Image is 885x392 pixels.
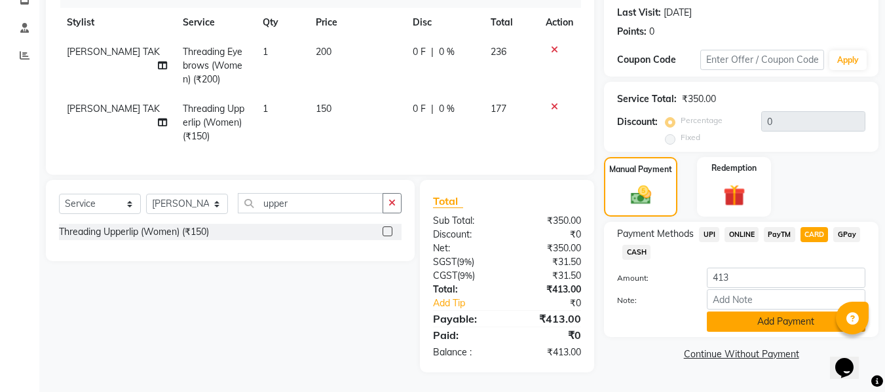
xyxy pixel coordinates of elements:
span: 9% [459,257,472,267]
div: ( ) [423,269,507,283]
span: 0 F [413,45,426,59]
input: Search or Scan [238,193,383,213]
div: ₹31.50 [507,269,591,283]
span: UPI [699,227,719,242]
label: Amount: [607,272,696,284]
span: Total [433,194,463,208]
div: ₹0 [521,296,592,310]
span: [PERSON_NAME] TAK [67,103,160,115]
span: 0 % [439,45,455,59]
div: Balance : [423,346,507,359]
span: 9% [460,270,472,281]
span: Threading Eyebrows (Women) (₹200) [183,46,242,85]
span: 1 [263,46,268,58]
span: CGST [433,270,457,281]
div: ₹31.50 [507,255,591,269]
th: Stylist [59,8,175,37]
span: 200 [316,46,331,58]
span: Payment Methods [617,227,694,241]
div: Paid: [423,327,507,343]
div: ₹0 [507,228,591,241]
div: 0 [649,25,654,39]
div: ₹413.00 [507,311,591,327]
span: CASH [622,245,650,260]
div: Coupon Code [617,53,700,67]
span: PayTM [764,227,795,242]
span: 0 % [439,102,455,116]
img: _cash.svg [624,183,658,207]
div: Net: [423,241,507,255]
span: [PERSON_NAME] TAK [67,46,160,58]
label: Fixed [681,132,700,143]
div: Discount: [617,115,658,129]
div: ₹413.00 [507,346,591,359]
div: Last Visit: [617,6,661,20]
span: ONLINE [725,227,759,242]
label: Redemption [711,162,757,174]
th: Total [483,8,538,37]
span: | [431,45,434,59]
th: Disc [405,8,483,37]
label: Note: [607,294,696,306]
div: ₹350.00 [507,241,591,255]
th: Price [308,8,405,37]
span: CARD [800,227,829,242]
div: ( ) [423,255,507,269]
div: ₹350.00 [507,214,591,228]
button: Add Payment [707,312,865,332]
div: Service Total: [617,92,677,106]
span: 150 [316,103,331,115]
div: Sub Total: [423,214,507,228]
input: Enter Offer / Coupon Code [700,50,824,70]
th: Service [175,8,255,37]
div: ₹0 [507,327,591,343]
div: Threading Upperlip (Women) (₹150) [59,225,209,239]
span: 1 [263,103,268,115]
a: Add Tip [423,296,521,310]
div: [DATE] [664,6,692,20]
div: Points: [617,25,647,39]
div: ₹350.00 [682,92,716,106]
span: 177 [491,103,506,115]
span: Threading Upperlip (Women) (₹150) [183,103,244,142]
iframe: chat widget [830,340,872,379]
span: 0 F [413,102,426,116]
th: Qty [255,8,308,37]
div: Payable: [423,311,507,327]
span: GPay [833,227,860,242]
div: Discount: [423,228,507,241]
label: Percentage [681,115,723,126]
div: Total: [423,283,507,296]
span: 236 [491,46,506,58]
input: Add Note [707,289,865,310]
label: Manual Payment [609,164,672,175]
div: ₹413.00 [507,283,591,296]
span: | [431,102,434,116]
input: Amount [707,268,865,288]
span: SGST [433,256,457,268]
th: Action [538,8,581,37]
img: _gift.svg [717,182,752,209]
button: Apply [829,50,867,70]
a: Continue Without Payment [607,347,876,361]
